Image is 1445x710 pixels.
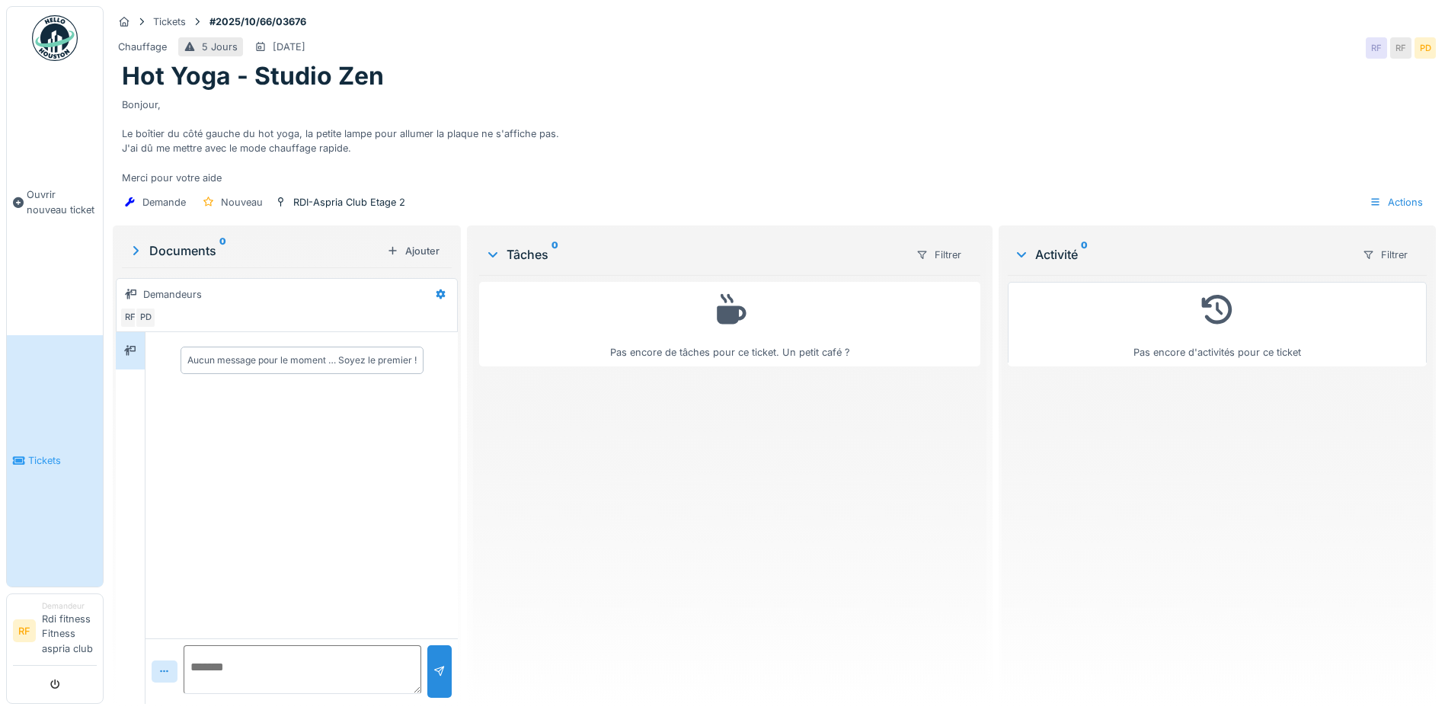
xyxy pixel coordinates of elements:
div: Aucun message pour le moment … Soyez le premier ! [187,353,417,367]
div: Filtrer [910,244,968,266]
span: Tickets [28,453,97,468]
div: Activité [1014,245,1350,264]
div: Demandeurs [143,287,202,302]
a: RF DemandeurRdi fitness Fitness aspria club [13,600,97,666]
strong: #2025/10/66/03676 [203,14,312,29]
div: PD [1415,37,1436,59]
a: Tickets [7,335,103,587]
div: Pas encore de tâches pour ce ticket. Un petit café ? [489,289,970,360]
div: 5 Jours [202,40,238,54]
span: Ouvrir nouveau ticket [27,187,97,216]
div: Pas encore d'activités pour ce ticket [1018,289,1417,360]
li: Rdi fitness Fitness aspria club [42,600,97,662]
div: Actions [1363,191,1430,213]
sup: 0 [219,241,226,260]
div: RF [120,307,141,328]
div: Ajouter [381,241,446,261]
div: Filtrer [1356,244,1415,266]
img: Badge_color-CXgf-gQk.svg [32,15,78,61]
div: RF [1366,37,1387,59]
div: Nouveau [221,195,263,209]
div: Tâches [485,245,903,264]
div: [DATE] [273,40,305,54]
div: Chauffage [118,40,167,54]
sup: 0 [551,245,558,264]
div: PD [135,307,156,328]
div: Documents [128,241,381,260]
div: Tickets [153,14,186,29]
div: RDI-Aspria Club Etage 2 [293,195,405,209]
li: RF [13,619,36,642]
div: RF [1390,37,1411,59]
sup: 0 [1081,245,1088,264]
div: Bonjour, Le boîtier du côté gauche du hot yoga, la petite lampe pour allumer la plaque ne s'affic... [122,91,1427,185]
div: Demandeur [42,600,97,612]
div: Demande [142,195,186,209]
a: Ouvrir nouveau ticket [7,69,103,335]
h1: Hot Yoga - Studio Zen [122,62,384,91]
